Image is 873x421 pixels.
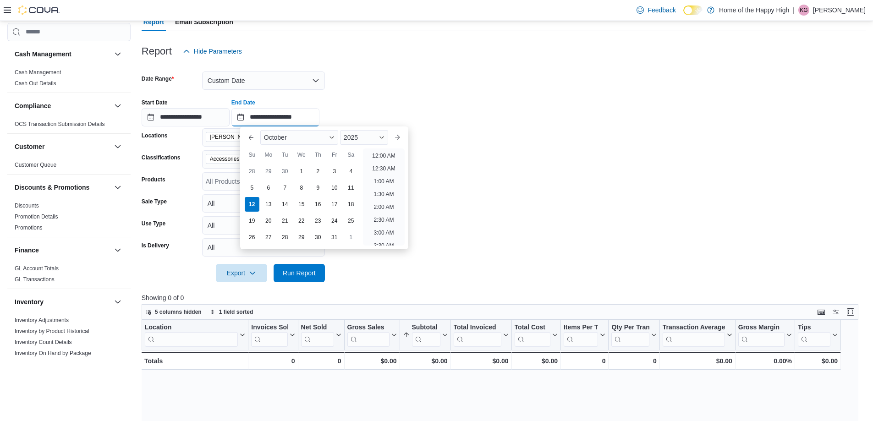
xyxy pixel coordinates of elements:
[278,197,292,212] div: day-14
[112,182,123,193] button: Discounts & Promotions
[15,183,89,192] h3: Discounts & Promotions
[347,323,396,347] button: Gross Sales
[15,317,69,323] a: Inventory Adjustments
[15,246,39,255] h3: Finance
[278,164,292,179] div: day-30
[221,264,262,282] span: Export
[142,293,866,302] p: Showing 0 of 0
[370,189,397,200] li: 1:30 AM
[261,148,276,162] div: Mo
[564,355,606,366] div: 0
[514,323,550,332] div: Total Cost
[798,5,809,16] div: Krystle Glover
[112,296,123,307] button: Inventory
[15,202,39,209] span: Discounts
[144,355,245,366] div: Totals
[370,214,397,225] li: 2:30 AM
[142,99,168,106] label: Start Date
[231,99,255,106] label: End Date
[7,119,131,133] div: Compliance
[251,323,295,347] button: Invoices Sold
[202,71,325,90] button: Custom Date
[370,202,397,213] li: 2:00 AM
[564,323,598,347] div: Items Per Transaction
[202,194,325,213] button: All
[370,176,397,187] li: 1:00 AM
[738,323,785,347] div: Gross Margin
[611,323,649,347] div: Qty Per Transaction
[15,49,110,59] button: Cash Management
[294,230,309,245] div: day-29
[798,323,830,332] div: Tips
[311,230,325,245] div: day-30
[611,355,656,366] div: 0
[15,224,43,231] span: Promotions
[344,164,358,179] div: day-4
[142,176,165,183] label: Products
[278,180,292,195] div: day-7
[231,108,319,126] input: Press the down key to enter a popover containing a calendar. Press the escape key to close the po...
[15,246,110,255] button: Finance
[294,148,309,162] div: We
[301,323,341,347] button: Net Sold
[15,350,91,356] a: Inventory On Hand by Package
[564,323,598,332] div: Items Per Transaction
[453,323,501,347] div: Total Invoiced
[793,5,795,16] p: |
[453,323,501,332] div: Total Invoiced
[260,130,338,145] div: Button. Open the month selector. October is currently selected.
[15,142,110,151] button: Customer
[798,355,838,366] div: $0.00
[261,180,276,195] div: day-6
[327,164,342,179] div: day-3
[294,164,309,179] div: day-1
[245,148,259,162] div: Su
[278,148,292,162] div: Tu
[370,227,397,238] li: 3:00 AM
[390,130,405,145] button: Next month
[210,154,240,164] span: Accessories
[368,163,399,174] li: 12:30 AM
[294,180,309,195] div: day-8
[261,213,276,228] div: day-20
[15,339,72,345] a: Inventory Count Details
[206,306,257,317] button: 1 field sorted
[311,213,325,228] div: day-23
[175,13,233,31] span: Email Subscription
[244,163,359,246] div: October, 2025
[18,5,60,15] img: Cova
[245,197,259,212] div: day-12
[15,213,58,220] a: Promotion Details
[327,148,342,162] div: Fr
[344,197,358,212] div: day-18
[311,164,325,179] div: day-2
[633,1,679,19] a: Feedback
[15,101,110,110] button: Compliance
[15,69,61,76] span: Cash Management
[15,297,110,306] button: Inventory
[15,276,55,283] a: GL Transactions
[327,230,342,245] div: day-31
[344,148,358,162] div: Sa
[683,5,703,15] input: Dark Mode
[564,323,606,347] button: Items Per Transaction
[112,49,123,60] button: Cash Management
[719,5,789,16] p: Home of the Happy High
[514,323,557,347] button: Total Cost
[245,164,259,179] div: day-28
[311,148,325,162] div: Th
[142,242,169,249] label: Is Delivery
[347,355,396,366] div: $0.00
[15,49,71,59] h3: Cash Management
[368,150,399,161] li: 12:00 AM
[264,134,287,141] span: October
[142,198,167,205] label: Sale Type
[453,355,508,366] div: $0.00
[344,134,358,141] span: 2025
[142,220,165,227] label: Use Type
